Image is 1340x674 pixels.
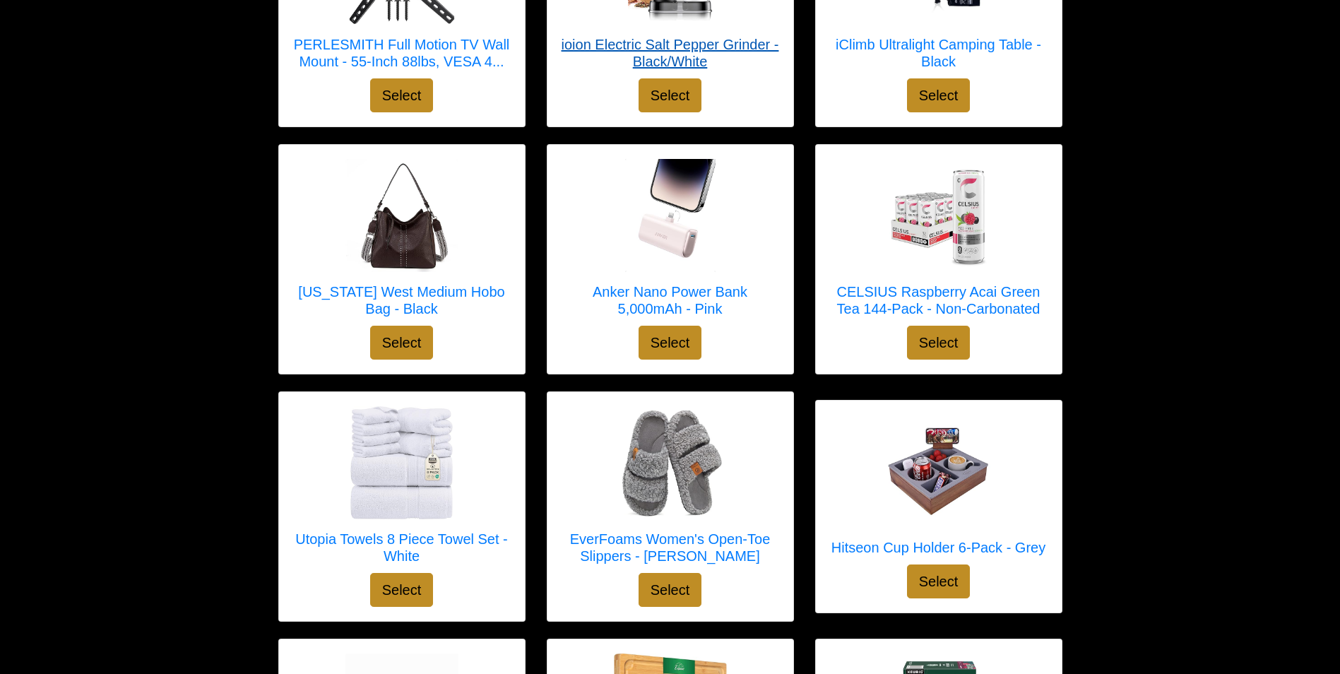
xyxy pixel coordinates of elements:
button: Select [370,78,434,112]
button: Select [907,564,971,598]
button: Select [639,573,702,607]
button: Select [639,78,702,112]
button: Select [370,326,434,360]
a: Anker Nano Power Bank 5,000mAh - Pink Anker Nano Power Bank 5,000mAh - Pink [562,159,779,326]
img: EverFoams Women's Open-Toe Slippers - Fuzzy Grey [614,406,727,519]
h5: PERLESMITH Full Motion TV Wall Mount - 55-Inch 88lbs, VESA 4... [293,36,511,70]
button: Select [907,326,971,360]
h5: Anker Nano Power Bank 5,000mAh - Pink [562,283,779,317]
h5: [US_STATE] West Medium Hobo Bag - Black [293,283,511,317]
img: Utopia Towels 8 Piece Towel Set - White [345,406,458,519]
h5: EverFoams Women's Open-Toe Slippers - [PERSON_NAME] [562,531,779,564]
h5: CELSIUS Raspberry Acai Green Tea 144-Pack - Non-Carbonated [830,283,1048,317]
h5: ioion Electric Salt Pepper Grinder - Black/White [562,36,779,70]
img: Montana West Medium Hobo Bag - Black [345,159,458,272]
a: Montana West Medium Hobo Bag - Black [US_STATE] West Medium Hobo Bag - Black [293,159,511,326]
h5: iClimb Ultralight Camping Table - Black [830,36,1048,70]
button: Select [907,78,971,112]
img: Anker Nano Power Bank 5,000mAh - Pink [614,159,727,272]
img: Hitseon Cup Holder 6-Pack - Grey [882,415,995,528]
a: EverFoams Women's Open-Toe Slippers - Fuzzy Grey EverFoams Women's Open-Toe Slippers - [PERSON_NAME] [562,406,779,573]
a: Hitseon Cup Holder 6-Pack - Grey Hitseon Cup Holder 6-Pack - Grey [831,415,1045,564]
img: CELSIUS Raspberry Acai Green Tea 144-Pack - Non-Carbonated [882,159,995,272]
h5: Utopia Towels 8 Piece Towel Set - White [293,531,511,564]
button: Select [639,326,702,360]
button: Select [370,573,434,607]
h5: Hitseon Cup Holder 6-Pack - Grey [831,539,1045,556]
a: CELSIUS Raspberry Acai Green Tea 144-Pack - Non-Carbonated CELSIUS Raspberry Acai Green Tea 144-P... [830,159,1048,326]
a: Utopia Towels 8 Piece Towel Set - White Utopia Towels 8 Piece Towel Set - White [293,406,511,573]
